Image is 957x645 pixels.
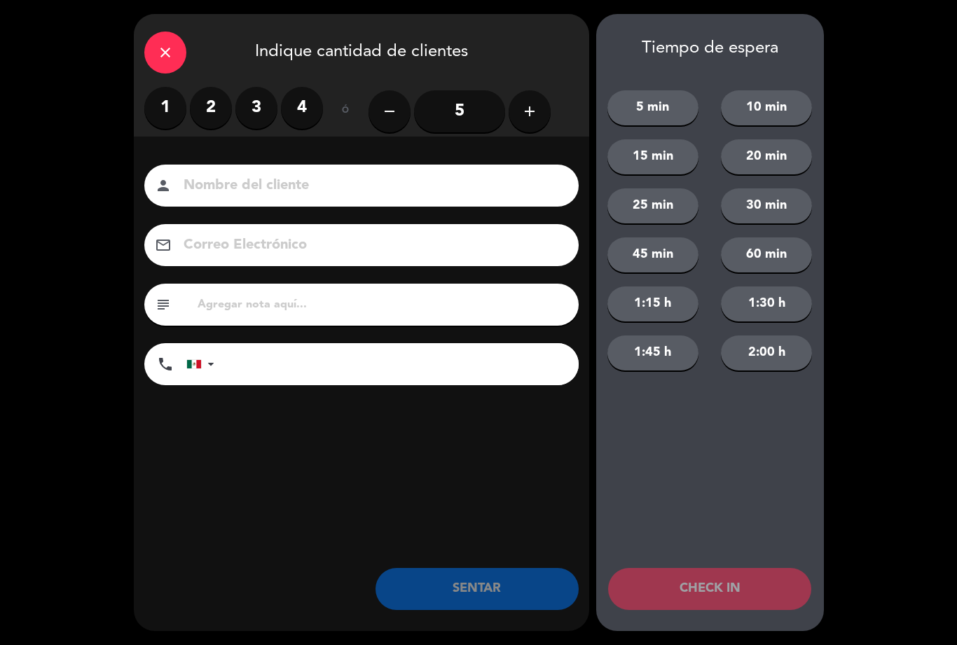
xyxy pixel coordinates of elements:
[281,87,323,129] label: 4
[721,286,812,321] button: 1:30 h
[190,87,232,129] label: 2
[521,103,538,120] i: add
[187,344,219,384] div: Mexico (México): +52
[134,14,589,87] div: Indique cantidad de clientes
[381,103,398,120] i: remove
[157,44,174,61] i: close
[608,568,811,610] button: CHECK IN
[607,139,698,174] button: 15 min
[721,188,812,223] button: 30 min
[721,237,812,272] button: 60 min
[182,174,560,198] input: Nombre del cliente
[144,87,186,129] label: 1
[155,296,172,313] i: subject
[155,237,172,254] i: email
[157,356,174,373] i: phone
[607,286,698,321] button: 1:15 h
[323,87,369,136] div: ó
[155,177,172,194] i: person
[721,139,812,174] button: 20 min
[235,87,277,129] label: 3
[607,335,698,370] button: 1:45 h
[196,295,568,314] input: Agregar nota aquí...
[376,568,579,610] button: SENTAR
[607,237,698,272] button: 45 min
[596,39,824,59] div: Tiempo de espera
[721,90,812,125] button: 10 min
[182,233,560,258] input: Correo Electrónico
[607,188,698,223] button: 25 min
[509,90,551,132] button: add
[607,90,698,125] button: 5 min
[369,90,411,132] button: remove
[721,335,812,370] button: 2:00 h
